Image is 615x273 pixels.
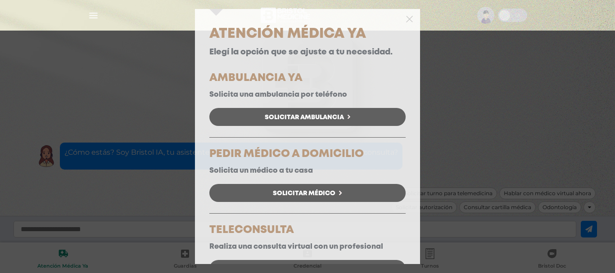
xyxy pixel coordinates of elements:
span: Atención Médica Ya [209,28,366,40]
a: Solicitar Ambulancia [209,108,406,126]
p: Elegí la opción que se ajuste a tu necesidad. [209,48,406,58]
a: Solicitar Médico [209,184,406,202]
p: Realiza una consulta virtual con un profesional [209,242,406,251]
span: Solicitar Ambulancia [265,114,344,121]
h5: AMBULANCIA YA [209,73,406,84]
h5: TELECONSULTA [209,225,406,236]
p: Solicita una ambulancia por teléfono [209,90,406,99]
p: Solicita un médico a tu casa [209,166,406,175]
span: Solicitar Médico [273,190,335,197]
h5: PEDIR MÉDICO A DOMICILIO [209,149,406,160]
